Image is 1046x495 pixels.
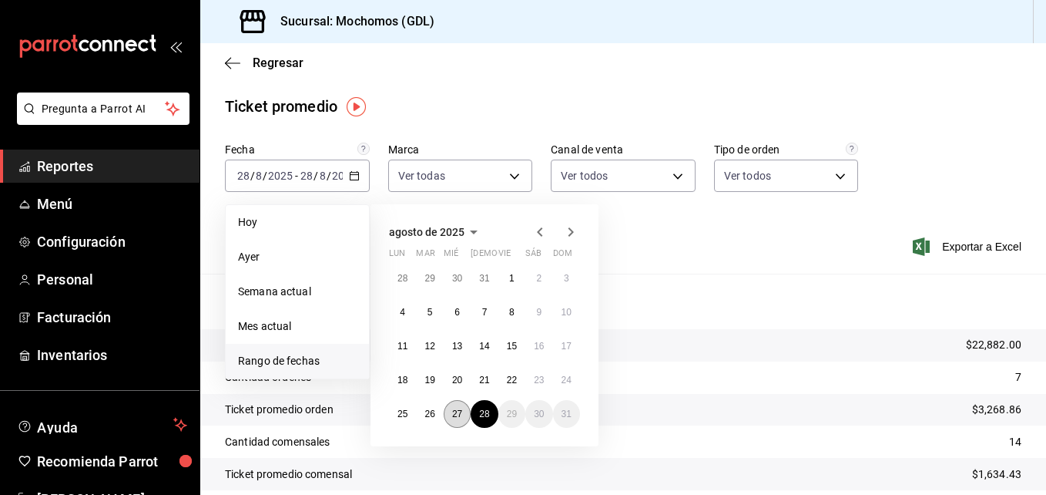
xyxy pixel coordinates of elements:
[400,307,405,318] abbr: 4 de agosto de 2025
[169,40,182,52] button: open_drawer_menu
[42,101,166,117] span: Pregunta a Parrot AI
[37,307,187,328] span: Facturación
[1015,369,1021,386] p: 7
[444,366,471,394] button: 20 de agosto de 2025
[236,170,250,182] input: --
[724,168,771,184] span: Ver todos
[534,409,544,419] abbr: 30 de agosto de 2025
[498,298,525,326] button: 8 de agosto de 2025
[416,298,443,326] button: 5 de agosto de 2025
[389,248,405,264] abbr: lunes
[561,168,608,184] span: Ver todos
[37,451,187,472] span: Recomienda Parrot
[424,273,434,284] abbr: 29 de julio de 2025
[562,375,572,386] abbr: 24 de agosto de 2025
[295,170,298,182] span: -
[11,112,189,128] a: Pregunta a Parrot AI
[389,332,416,360] button: 11 de agosto de 2025
[479,375,489,386] abbr: 21 de agosto de 2025
[225,144,370,155] label: Fecha
[357,143,370,155] svg: Información delimitada a máximo 62 días.
[424,375,434,386] abbr: 19 de agosto de 2025
[471,400,498,428] button: 28 de agosto de 2025
[551,144,696,155] label: Canal de venta
[347,97,366,116] button: Tooltip marker
[471,366,498,394] button: 21 de agosto de 2025
[388,144,533,155] label: Marca
[536,273,541,284] abbr: 2 de agosto de 2025
[562,341,572,352] abbr: 17 de agosto de 2025
[525,332,552,360] button: 16 de agosto de 2025
[238,249,357,265] span: Ayer
[916,237,1021,256] span: Exportar a Excel
[397,273,407,284] abbr: 28 de julio de 2025
[452,273,462,284] abbr: 30 de julio de 2025
[966,337,1021,353] p: $22,882.00
[498,332,525,360] button: 15 de agosto de 2025
[225,95,337,118] div: Ticket promedio
[498,366,525,394] button: 22 de agosto de 2025
[498,400,525,428] button: 29 de agosto de 2025
[424,341,434,352] abbr: 12 de agosto de 2025
[1009,434,1021,450] p: 14
[397,375,407,386] abbr: 18 de agosto de 2025
[331,170,357,182] input: ----
[389,366,416,394] button: 18 de agosto de 2025
[313,170,318,182] span: /
[553,298,580,326] button: 10 de agosto de 2025
[454,307,460,318] abbr: 6 de agosto de 2025
[452,375,462,386] abbr: 20 de agosto de 2025
[225,56,303,70] button: Regresar
[389,223,483,241] button: agosto de 2025
[525,298,552,326] button: 9 de agosto de 2025
[498,264,525,292] button: 1 de agosto de 2025
[37,416,167,434] span: Ayuda
[553,248,572,264] abbr: domingo
[416,366,443,394] button: 19 de agosto de 2025
[225,466,352,483] p: Ticket promedio comensal
[507,375,517,386] abbr: 22 de agosto de 2025
[479,273,489,284] abbr: 31 de julio de 2025
[327,170,331,182] span: /
[416,264,443,292] button: 29 de julio de 2025
[17,93,189,125] button: Pregunta a Parrot AI
[714,144,859,155] label: Tipo de orden
[846,143,858,155] svg: Todas las órdenes contabilizan 1 comensal a excepción de órdenes de mesa con comensales obligator...
[525,366,552,394] button: 23 de agosto de 2025
[509,307,515,318] abbr: 8 de agosto de 2025
[263,170,267,182] span: /
[389,264,416,292] button: 28 de julio de 2025
[479,409,489,419] abbr: 28 de agosto de 2025
[972,466,1021,483] p: $1,634.43
[534,375,544,386] abbr: 23 de agosto de 2025
[389,226,464,238] span: agosto de 2025
[536,307,541,318] abbr: 9 de agosto de 2025
[534,341,544,352] abbr: 16 de agosto de 2025
[444,400,471,428] button: 27 de agosto de 2025
[444,248,458,264] abbr: miércoles
[509,273,515,284] abbr: 1 de agosto de 2025
[471,264,498,292] button: 31 de julio de 2025
[507,409,517,419] abbr: 29 de agosto de 2025
[525,400,552,428] button: 30 de agosto de 2025
[562,409,572,419] abbr: 31 de agosto de 2025
[471,332,498,360] button: 14 de agosto de 2025
[37,156,187,177] span: Reportes
[389,298,416,326] button: 4 de agosto de 2025
[238,284,357,300] span: Semana actual
[452,341,462,352] abbr: 13 de agosto de 2025
[319,170,327,182] input: --
[553,332,580,360] button: 17 de agosto de 2025
[562,307,572,318] abbr: 10 de agosto de 2025
[424,409,434,419] abbr: 26 de agosto de 2025
[225,434,330,450] p: Cantidad comensales
[416,400,443,428] button: 26 de agosto de 2025
[225,402,334,418] p: Ticket promedio orden
[37,269,187,290] span: Personal
[452,409,462,419] abbr: 27 de agosto de 2025
[398,168,445,184] span: Ver todas
[444,298,471,326] button: 6 de agosto de 2025
[238,353,357,369] span: Rango de fechas
[300,170,313,182] input: --
[444,264,471,292] button: 30 de julio de 2025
